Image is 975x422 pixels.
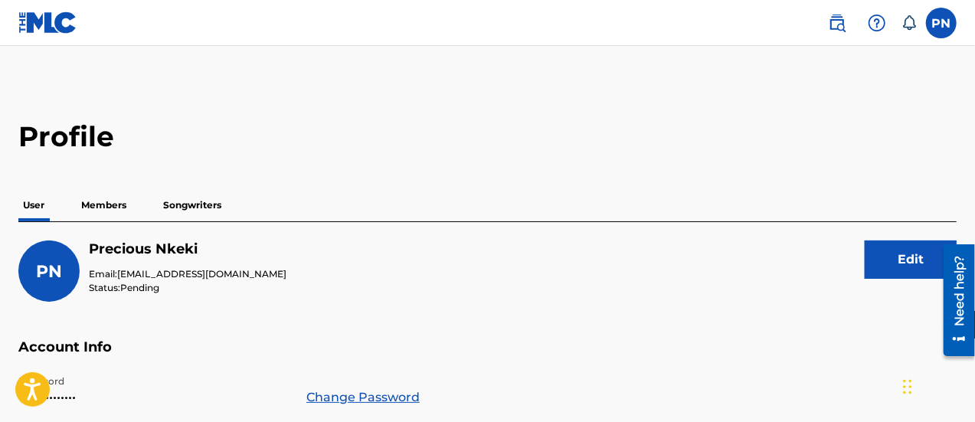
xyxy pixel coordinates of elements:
[77,189,131,221] p: Members
[18,339,957,375] h5: Account Info
[89,267,286,281] p: Email:
[18,119,957,154] h2: Profile
[120,282,159,293] span: Pending
[903,364,912,410] div: Drag
[18,375,288,388] p: Password
[926,8,957,38] div: User Menu
[306,388,420,407] a: Change Password
[36,261,62,282] span: PN
[932,238,975,361] iframe: Resource Center
[89,281,286,295] p: Status:
[898,348,975,422] iframe: Chat Widget
[18,11,77,34] img: MLC Logo
[18,189,49,221] p: User
[865,240,957,279] button: Edit
[18,388,288,407] p: •••••••••••••••
[89,240,286,258] h5: Precious Nkeki
[862,8,892,38] div: Help
[901,15,917,31] div: Notifications
[117,268,286,280] span: [EMAIL_ADDRESS][DOMAIN_NAME]
[822,8,852,38] a: Public Search
[159,189,226,221] p: Songwriters
[828,14,846,32] img: search
[868,14,886,32] img: help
